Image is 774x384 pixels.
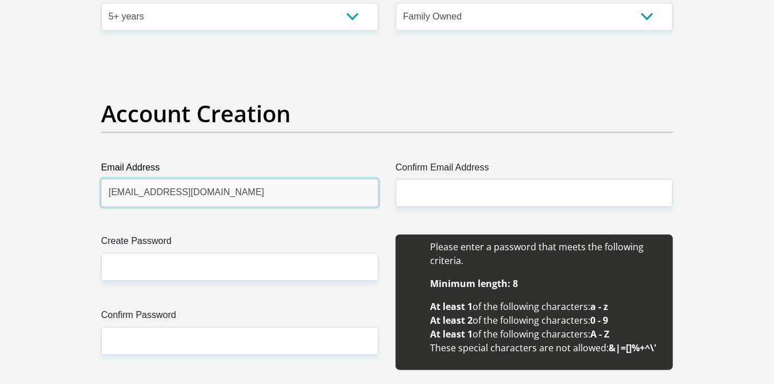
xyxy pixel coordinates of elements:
[430,328,473,341] b: At least 1
[101,327,378,355] input: Confirm Password
[396,161,673,179] label: Confirm Email Address
[396,3,673,31] select: Please select a value
[396,179,673,207] input: Confirm Email Address
[101,309,378,327] label: Confirm Password
[590,315,608,327] b: 0 - 9
[101,179,378,207] input: Email Address
[430,241,661,268] li: Please enter a password that meets the following criteria.
[430,300,661,314] li: of the following characters:
[101,161,378,179] label: Email Address
[101,253,378,281] input: Create Password
[430,301,473,313] b: At least 1
[430,278,518,290] b: Minimum length: 8
[430,314,661,328] li: of the following characters:
[590,301,608,313] b: a - z
[590,328,609,341] b: A - Z
[609,342,656,355] b: &|=[]%+^\'
[430,328,661,342] li: of the following characters:
[101,235,378,253] label: Create Password
[101,100,673,127] h2: Account Creation
[430,315,473,327] b: At least 2
[101,3,378,31] select: Please select a value
[430,342,661,355] li: These special characters are not allowed:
